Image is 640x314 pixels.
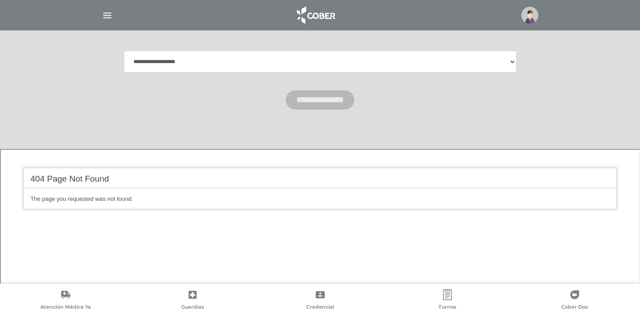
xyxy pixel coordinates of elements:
[102,10,113,21] img: Cober_menu-lines-white.svg
[438,304,456,312] span: Turnos
[30,45,609,54] p: The page you requested was not found.
[2,289,129,312] a: Atención Médica Ya
[521,7,538,24] img: profile-placeholder.svg
[181,304,204,312] span: Guardias
[129,289,256,312] a: Guardias
[292,4,339,26] img: logo_cober_home-white.png
[511,289,638,312] a: Cober Doc
[384,289,511,312] a: Turnos
[23,18,615,38] h1: 404 Page Not Found
[40,304,91,312] span: Atención Médica Ya
[256,289,383,312] a: Credencial
[306,304,334,312] span: Credencial
[561,304,588,312] span: Cober Doc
